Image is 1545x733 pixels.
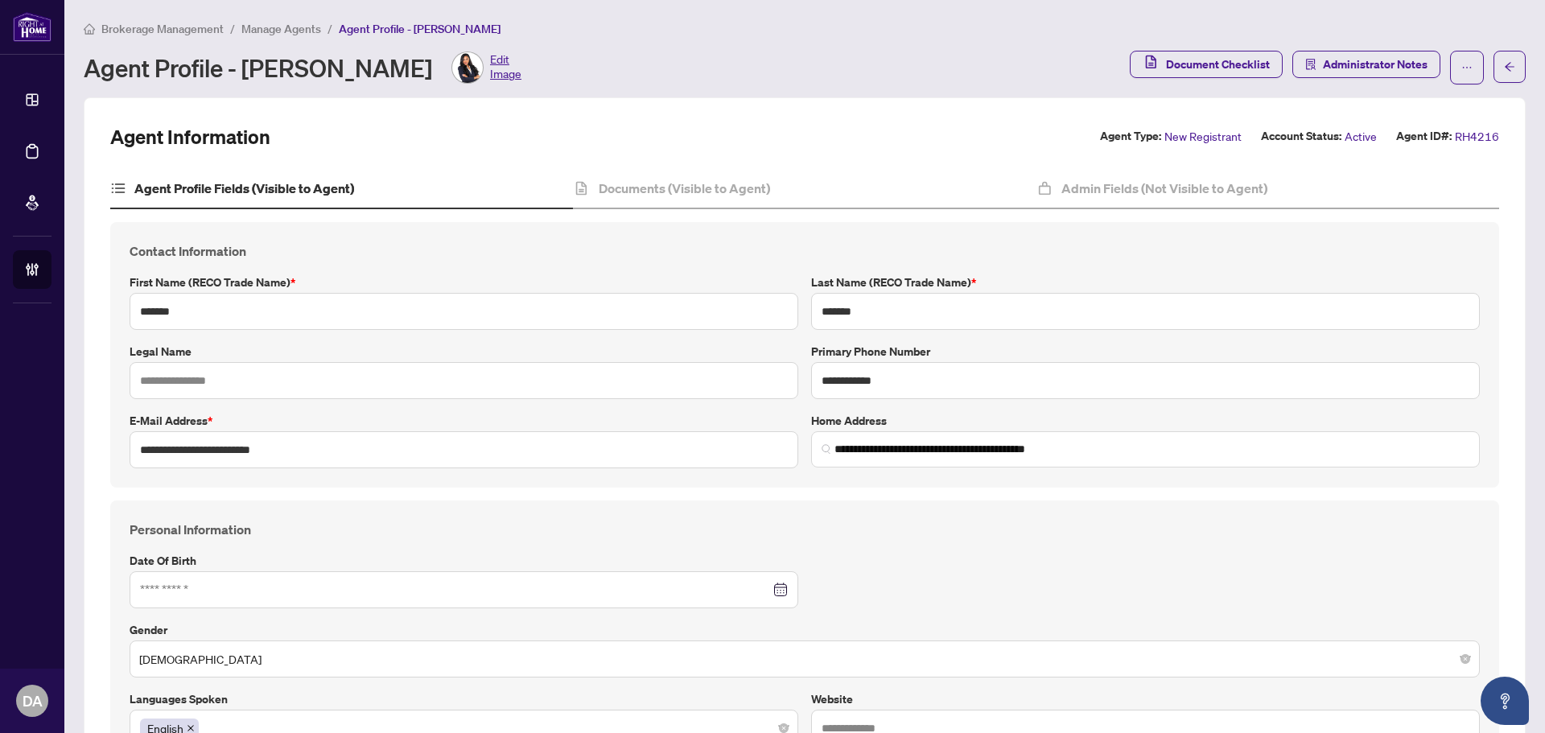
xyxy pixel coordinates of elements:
label: Agent ID#: [1396,127,1452,146]
h2: Agent Information [110,124,270,150]
span: New Registrant [1164,127,1242,146]
label: Primary Phone Number [811,343,1480,360]
span: Brokerage Management [101,22,224,36]
span: close-circle [779,723,789,733]
label: Last Name (RECO Trade Name) [811,274,1480,291]
span: DA [23,690,43,712]
li: / [328,19,332,38]
label: Website [811,690,1480,708]
span: close [187,724,195,732]
h4: Contact Information [130,241,1480,261]
label: First Name (RECO Trade Name) [130,274,798,291]
span: Active [1345,127,1377,146]
label: Account Status: [1261,127,1341,146]
span: arrow-left [1504,61,1515,72]
span: ellipsis [1461,62,1473,73]
label: Legal Name [130,343,798,360]
img: search_icon [822,444,831,454]
span: RH4216 [1455,127,1499,146]
label: Agent Type: [1100,127,1161,146]
button: Open asap [1481,677,1529,725]
label: Home Address [811,412,1480,430]
span: Female [139,644,1470,674]
li: / [230,19,235,38]
h4: Admin Fields (Not Visible to Agent) [1061,179,1267,198]
img: logo [13,12,51,42]
h4: Personal Information [130,520,1480,539]
span: Agent Profile - [PERSON_NAME] [339,22,501,36]
label: Languages spoken [130,690,798,708]
span: home [84,23,95,35]
label: Gender [130,621,1480,639]
span: Edit Image [490,51,521,84]
h4: Agent Profile Fields (Visible to Agent) [134,179,354,198]
button: Administrator Notes [1292,51,1440,78]
span: Document Checklist [1166,51,1270,77]
span: Manage Agents [241,22,321,36]
span: Administrator Notes [1323,51,1428,77]
span: close-circle [1461,654,1470,664]
img: Profile Icon [452,52,483,83]
div: Agent Profile - [PERSON_NAME] [84,51,521,84]
label: E-mail Address [130,412,798,430]
button: Document Checklist [1130,51,1283,78]
h4: Documents (Visible to Agent) [599,179,770,198]
span: solution [1305,59,1316,70]
label: Date of Birth [130,552,798,570]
